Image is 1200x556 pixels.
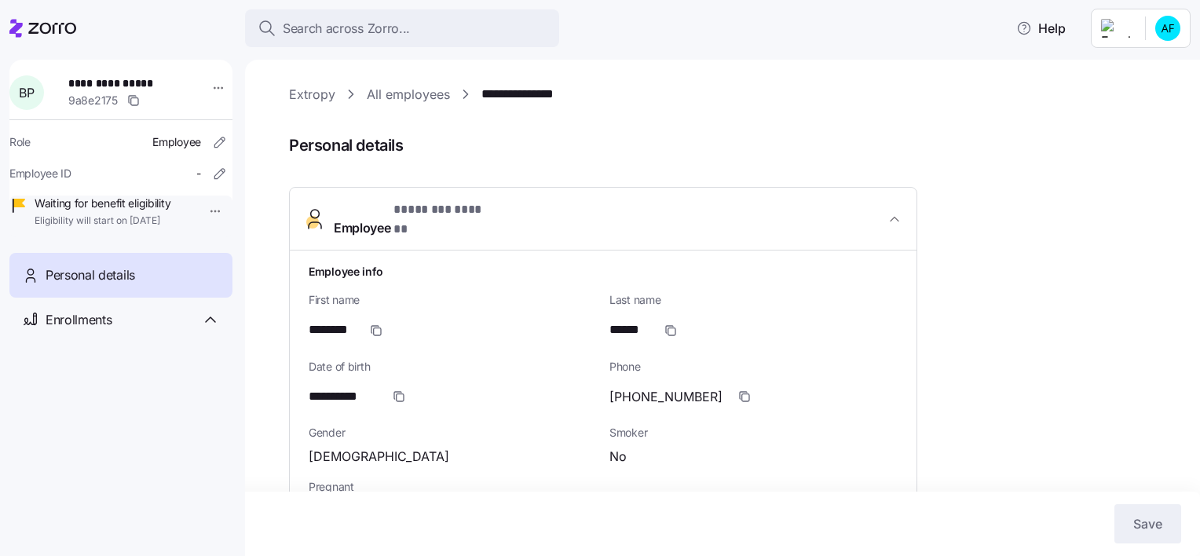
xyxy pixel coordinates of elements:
[152,134,201,150] span: Employee
[334,200,488,238] span: Employee
[609,292,898,308] span: Last name
[289,85,335,104] a: Extropy
[35,214,170,228] span: Eligibility will start on [DATE]
[1101,19,1132,38] img: Employer logo
[283,19,410,38] span: Search across Zorro...
[309,425,597,441] span: Gender
[609,387,723,407] span: [PHONE_NUMBER]
[19,86,34,99] span: B P
[245,9,559,47] button: Search across Zorro...
[9,134,31,150] span: Role
[1155,16,1180,41] img: cd529cdcbd5d10ae9f9e980eb8645e58
[1133,514,1162,533] span: Save
[289,133,1178,159] span: Personal details
[9,166,71,181] span: Employee ID
[46,265,135,285] span: Personal details
[609,359,898,375] span: Phone
[1004,13,1078,44] button: Help
[309,292,597,308] span: First name
[309,359,597,375] span: Date of birth
[46,310,112,330] span: Enrollments
[609,425,898,441] span: Smoker
[609,447,627,466] span: No
[367,85,450,104] a: All employees
[196,166,201,181] span: -
[35,196,170,211] span: Waiting for benefit eligibility
[1114,504,1181,543] button: Save
[309,479,898,495] span: Pregnant
[68,93,118,108] span: 9a8e2175
[309,263,898,280] h1: Employee info
[1016,19,1066,38] span: Help
[309,447,449,466] span: [DEMOGRAPHIC_DATA]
